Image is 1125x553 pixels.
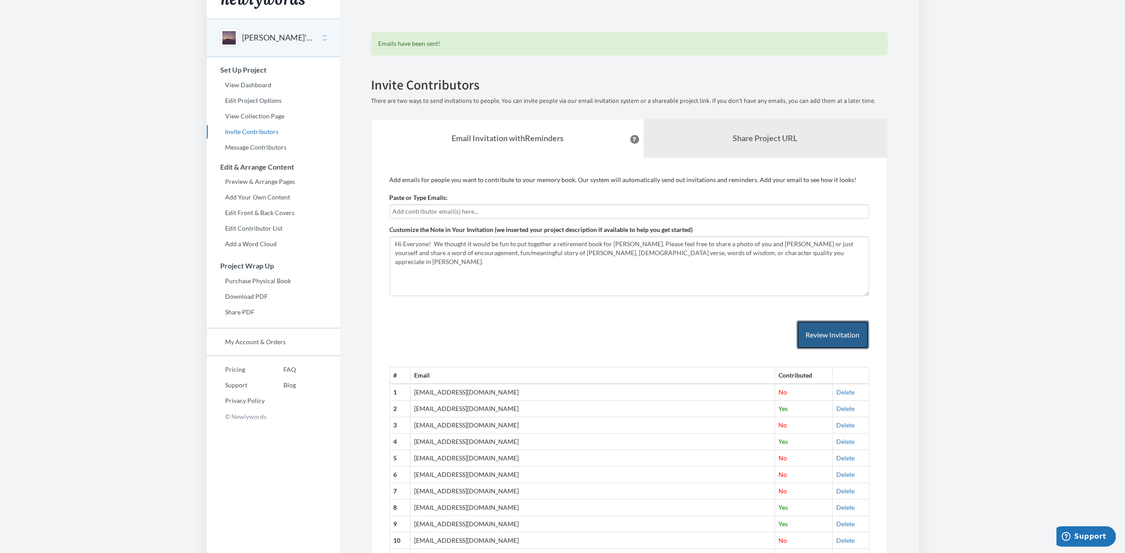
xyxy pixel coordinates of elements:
[410,450,774,467] td: [EMAIL_ADDRESS][DOMAIN_NAME]
[207,66,340,74] h3: Set Up Project
[797,321,869,350] button: Review Invitation
[390,500,410,516] th: 8
[207,410,340,423] p: © Newlywords
[390,450,410,467] th: 5
[207,237,340,251] a: Add a Word Cloud
[836,520,855,528] a: Delete
[778,537,787,544] span: No
[207,363,265,376] a: Pricing
[778,504,788,511] span: Yes
[410,500,774,516] td: [EMAIL_ADDRESS][DOMAIN_NAME]
[452,133,564,143] strong: Email Invitation with Reminders
[207,206,340,220] a: Edit Front & Back Covers
[778,438,788,445] span: Yes
[390,367,410,384] th: #
[410,467,774,483] td: [EMAIL_ADDRESS][DOMAIN_NAME]
[265,378,296,392] a: Blog
[207,305,340,319] a: Share PDF
[207,394,265,407] a: Privacy Policy
[207,141,340,154] a: Message Contributors
[207,110,340,123] a: View Collection Page
[390,236,869,296] textarea: Hi Everyone! We thought it would be fun to put together a retirement book for [PERSON_NAME]. Plea...
[265,363,296,376] a: FAQ
[778,388,787,396] span: No
[242,32,315,44] button: [PERSON_NAME]'s Retirement Book
[390,467,410,483] th: 6
[778,487,787,495] span: No
[207,378,265,392] a: Support
[836,487,855,495] a: Delete
[836,537,855,544] a: Delete
[371,97,887,106] p: There are two ways to send invitations to people. You can invite people via our email invitation ...
[390,225,693,234] label: Customize the Note in Your Invitation (we inserted your project description if available to help ...
[390,384,410,400] th: 1
[371,32,887,55] div: Emails have been sent!
[778,471,787,478] span: No
[207,94,340,107] a: Edit Project Options
[778,405,788,412] span: Yes
[410,401,774,417] td: [EMAIL_ADDRESS][DOMAIN_NAME]
[410,516,774,533] td: [EMAIL_ADDRESS][DOMAIN_NAME]
[390,175,869,184] p: Add emails for people you want to contribute to your memory book. Our system will automatically s...
[1056,526,1116,549] iframe: Opens a widget where you can chat to one of our agents
[733,133,798,143] b: Share Project URL
[778,421,787,429] span: No
[390,533,410,549] th: 10
[207,125,340,138] a: Invite Contributors
[390,401,410,417] th: 2
[775,367,833,384] th: Contributed
[207,175,340,188] a: Preview & Arrange Pages
[836,388,855,396] a: Delete
[410,367,774,384] th: Email
[778,520,788,528] span: Yes
[390,193,448,202] label: Paste or Type Emails:
[836,421,855,429] a: Delete
[207,191,340,204] a: Add Your Own Content
[207,290,340,303] a: Download PDF
[207,163,340,171] h3: Edit & Arrange Content
[207,274,340,288] a: Purchase Physical Book
[390,483,410,500] th: 7
[207,262,340,270] h3: Project Wrap Up
[836,504,855,511] a: Delete
[836,405,855,412] a: Delete
[836,454,855,462] a: Delete
[393,207,866,216] input: Add contributor email(s) here...
[778,454,787,462] span: No
[207,78,340,92] a: View Dashboard
[207,222,340,235] a: Edit Contributor List
[371,77,887,92] h2: Invite Contributors
[410,483,774,500] td: [EMAIL_ADDRESS][DOMAIN_NAME]
[390,516,410,533] th: 9
[410,533,774,549] td: [EMAIL_ADDRESS][DOMAIN_NAME]
[390,417,410,434] th: 3
[410,417,774,434] td: [EMAIL_ADDRESS][DOMAIN_NAME]
[410,384,774,400] td: [EMAIL_ADDRESS][DOMAIN_NAME]
[836,438,855,445] a: Delete
[207,335,340,349] a: My Account & Orders
[836,471,855,478] a: Delete
[390,434,410,450] th: 4
[410,434,774,450] td: [EMAIL_ADDRESS][DOMAIN_NAME]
